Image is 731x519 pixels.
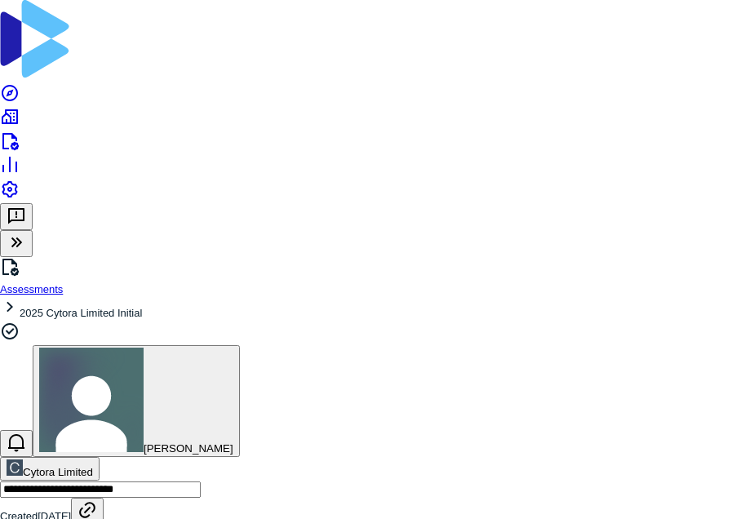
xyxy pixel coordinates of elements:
span: 2025 Cytora Limited Initial [20,307,142,319]
img: Sean Wozniak avatar [39,348,144,452]
img: https://cytora.com/ [7,459,23,476]
button: Sean Wozniak avatar[PERSON_NAME] [33,345,240,457]
span: Cytora Limited [23,466,93,478]
span: [PERSON_NAME] [144,442,233,455]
